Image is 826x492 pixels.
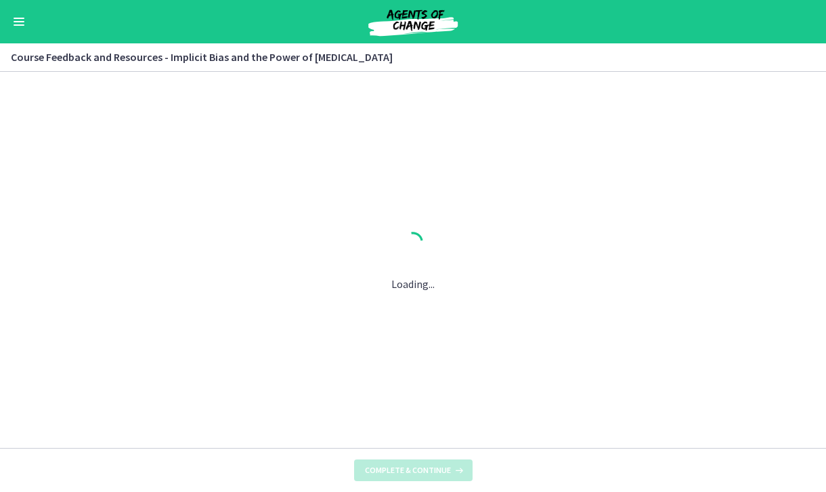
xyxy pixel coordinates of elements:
[354,459,473,481] button: Complete & continue
[365,465,451,476] span: Complete & continue
[11,49,799,65] h3: Course Feedback and Resources - Implicit Bias and the Power of [MEDICAL_DATA]
[391,228,435,260] div: 1
[332,5,494,38] img: Agents of Change Social Work Test Prep
[391,276,435,292] p: Loading...
[11,14,27,30] button: Enable menu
